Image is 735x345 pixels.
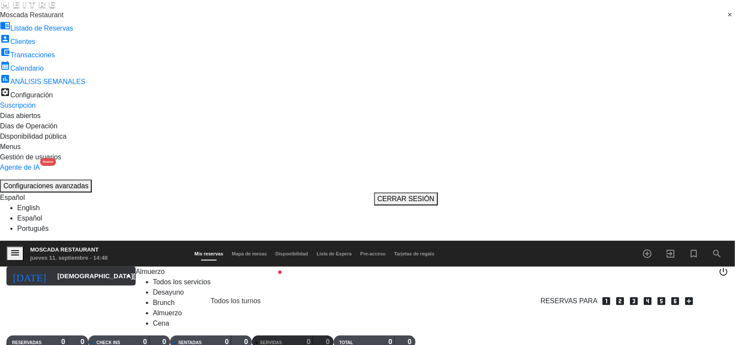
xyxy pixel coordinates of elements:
[153,289,184,296] a: Desayuno
[665,249,676,259] i: exit_to_app
[136,268,165,275] span: Almuerzo
[718,267,729,277] i: power_settings_new
[153,278,211,286] a: Todos los servicios
[6,246,24,261] button: menu
[190,251,228,256] span: Mis reservas
[374,193,438,205] button: CERRAR SESIÓN
[541,296,598,306] span: Reservas para
[356,251,390,256] span: Pre-acceso
[718,267,729,336] div: LOG OUT
[30,246,108,254] div: Moscada Restaurant
[96,340,120,345] span: CHECK INS
[313,251,356,256] span: Lista de Espera
[30,254,108,262] div: jueves 11. septiembre - 14:48
[390,251,439,256] span: Tarjetas de regalo
[153,320,169,327] a: Cena
[153,299,175,306] a: Brunch
[688,249,699,259] i: turned_in_not
[712,249,722,259] i: search
[629,296,639,306] i: looks_3
[178,340,202,345] span: SENTADAS
[260,340,282,345] span: SERVIDAS
[17,204,40,211] a: English
[153,309,182,317] a: Almuerzo
[268,296,278,306] span: pending_actions
[728,10,735,20] span: Clear all
[615,296,625,306] i: looks_two
[277,270,282,275] span: fiber_manual_record
[123,271,133,281] i: arrow_drop_down
[656,296,667,306] i: looks_5
[6,267,53,286] i: [DATE]
[12,340,42,345] span: RESERVADAS
[704,270,715,280] span: print
[601,296,611,306] i: looks_one
[642,249,652,259] i: add_circle_outline
[10,248,20,258] i: menu
[670,296,680,306] i: looks_6
[339,340,353,345] span: TOTAL
[227,251,271,256] span: Mapa de mesas
[684,296,694,306] i: add_box
[40,158,56,166] div: Nuevo
[642,296,653,306] i: looks_4
[17,225,49,232] a: Português
[17,214,42,222] a: Español
[271,251,313,256] span: Disponibilidad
